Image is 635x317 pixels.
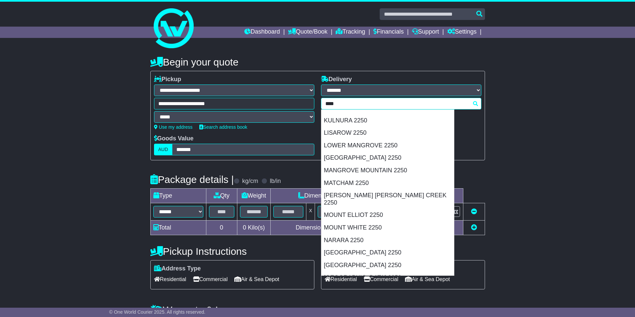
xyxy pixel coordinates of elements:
a: Settings [447,27,477,38]
span: Residential [325,274,357,284]
div: [GEOGRAPHIC_DATA] 2250 [321,152,454,164]
label: Address Type [154,265,201,272]
h4: Pickup Instructions [150,246,314,257]
a: Use my address [154,124,193,130]
td: Dimensions (L x W x H) [271,189,395,203]
a: Remove this item [471,208,477,215]
div: [GEOGRAPHIC_DATA] 2250 [321,259,454,272]
label: Delivery [321,76,352,83]
span: 0 [243,224,246,231]
label: AUD [154,144,173,155]
span: Commercial [364,274,398,284]
span: © One World Courier 2025. All rights reserved. [109,309,206,315]
label: lb/in [270,178,281,185]
a: Quote/Book [288,27,327,38]
div: [GEOGRAPHIC_DATA] 2250 [321,246,454,259]
div: MANGROVE MOUNTAIN 2250 [321,164,454,177]
span: Residential [154,274,186,284]
div: LOWER MANGROVE 2250 [321,139,454,152]
div: NARARA 2250 [321,234,454,247]
span: Air & Sea Depot [234,274,279,284]
td: Dimensions in Centimetre(s) [271,221,395,235]
div: MATCHAM 2250 [321,177,454,190]
div: KULNURA 2250 [321,114,454,127]
div: MOUNT ELLIOT 2250 [321,209,454,222]
typeahead: Please provide city [321,98,481,109]
td: Kilo(s) [237,221,271,235]
td: Type [150,189,206,203]
label: kg/cm [242,178,258,185]
td: Qty [206,189,237,203]
h4: Begin your quote [150,57,485,68]
a: Financials [373,27,404,38]
td: x [306,203,315,221]
h4: Package details | [150,174,234,185]
div: MOUNT WHITE 2250 [321,222,454,234]
div: [GEOGRAPHIC_DATA] 2250 [321,271,454,284]
a: Support [412,27,439,38]
span: Air & Sea Depot [405,274,450,284]
div: LISAROW 2250 [321,127,454,139]
td: Weight [237,189,271,203]
label: Pickup [154,76,181,83]
h4: Warranty & Insurance [150,304,485,315]
td: 0 [206,221,237,235]
a: Tracking [336,27,365,38]
td: Total [150,221,206,235]
div: [PERSON_NAME] [PERSON_NAME] CREEK 2250 [321,189,454,209]
span: Commercial [193,274,228,284]
a: Dashboard [244,27,280,38]
label: Goods Value [154,135,194,142]
a: Add new item [471,224,477,231]
a: Search address book [199,124,247,130]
